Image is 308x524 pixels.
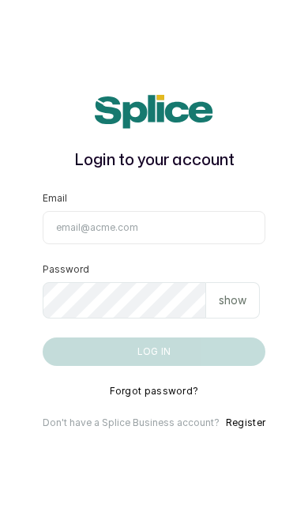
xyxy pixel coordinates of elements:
button: Log in [43,337,265,366]
label: Email [43,192,67,205]
p: show [219,292,246,308]
h1: Login to your account [43,148,265,173]
label: Password [43,263,89,276]
input: email@acme.com [43,211,265,244]
button: Register [226,417,265,429]
button: Forgot password? [110,385,199,398]
p: Don't have a Splice Business account? [43,417,220,429]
